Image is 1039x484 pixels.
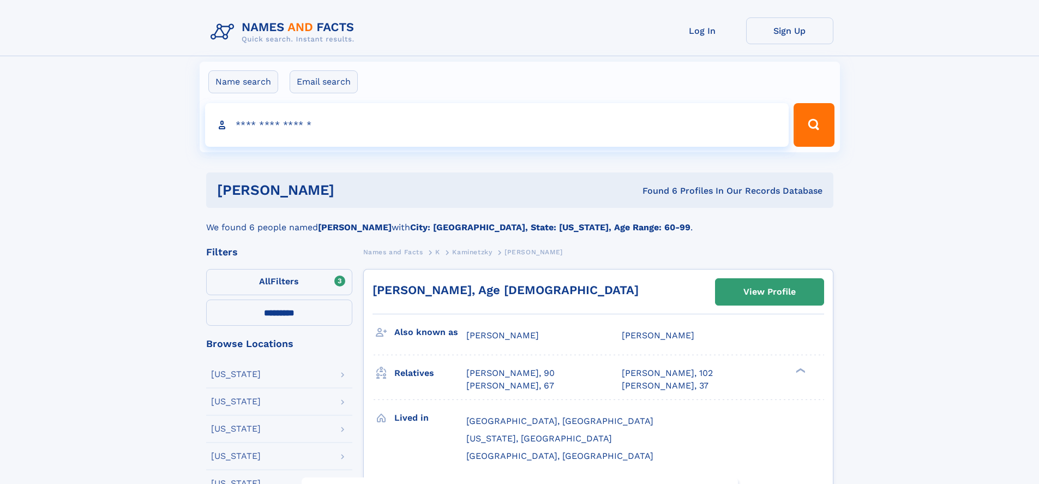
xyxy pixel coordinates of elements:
[206,269,352,295] label: Filters
[793,367,806,374] div: ❯
[794,103,834,147] button: Search Button
[363,245,423,259] a: Names and Facts
[394,364,466,383] h3: Relatives
[716,279,824,305] a: View Profile
[410,222,690,232] b: City: [GEOGRAPHIC_DATA], State: [US_STATE], Age Range: 60-99
[659,17,746,44] a: Log In
[466,451,653,461] span: [GEOGRAPHIC_DATA], [GEOGRAPHIC_DATA]
[208,70,278,93] label: Name search
[622,380,708,392] a: [PERSON_NAME], 37
[206,247,352,257] div: Filters
[466,367,555,379] a: [PERSON_NAME], 90
[746,17,833,44] a: Sign Up
[318,222,392,232] b: [PERSON_NAME]
[373,283,639,297] a: [PERSON_NAME], Age [DEMOGRAPHIC_DATA]
[394,323,466,342] h3: Also known as
[466,330,539,340] span: [PERSON_NAME]
[211,425,261,433] div: [US_STATE]
[622,367,713,379] a: [PERSON_NAME], 102
[217,183,489,197] h1: [PERSON_NAME]
[622,330,694,340] span: [PERSON_NAME]
[206,339,352,349] div: Browse Locations
[505,248,563,256] span: [PERSON_NAME]
[211,452,261,461] div: [US_STATE]
[290,70,358,93] label: Email search
[466,416,653,426] span: [GEOGRAPHIC_DATA], [GEOGRAPHIC_DATA]
[206,17,363,47] img: Logo Names and Facts
[435,248,440,256] span: K
[466,433,612,444] span: [US_STATE], [GEOGRAPHIC_DATA]
[205,103,789,147] input: search input
[211,370,261,379] div: [US_STATE]
[211,397,261,406] div: [US_STATE]
[452,245,492,259] a: Kaminetzky
[452,248,492,256] span: Kaminetzky
[743,279,796,304] div: View Profile
[394,409,466,427] h3: Lived in
[435,245,440,259] a: K
[488,185,822,197] div: Found 6 Profiles In Our Records Database
[206,208,833,234] div: We found 6 people named with .
[259,276,271,286] span: All
[466,380,554,392] a: [PERSON_NAME], 67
